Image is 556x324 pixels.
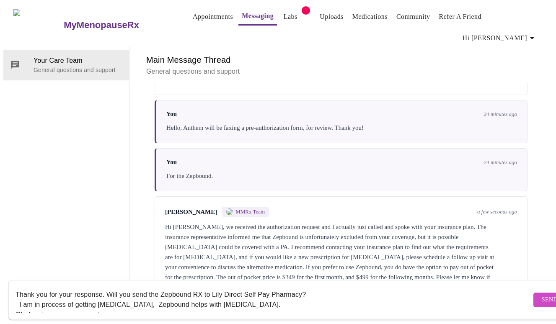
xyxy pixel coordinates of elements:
p: General questions and support [34,66,122,74]
a: Appointments [193,11,233,23]
button: Community [393,8,434,25]
a: Medications [352,11,388,23]
button: Appointments [189,8,236,25]
div: Hi [PERSON_NAME], we received the authorization request and I actually just called and spoke with... [165,222,517,292]
span: Hi [PERSON_NAME] [463,32,537,44]
img: MMRX [226,208,233,215]
button: Uploads [316,8,347,25]
div: For the Zepbound. [166,171,517,181]
button: Hi [PERSON_NAME] [459,30,540,46]
a: Uploads [320,11,344,23]
a: Messaging [242,10,274,22]
textarea: Send a message about your appointment [16,286,531,313]
button: Medications [349,8,391,25]
a: Refer a Friend [439,11,482,23]
h3: MyMenopauseRx [64,20,139,31]
span: 24 minutes ago [484,111,517,118]
button: Messaging [238,8,277,26]
p: General questions and support [146,67,536,77]
span: 1 [302,6,310,15]
button: Refer a Friend [436,8,485,25]
a: MyMenopauseRx [63,10,173,40]
a: Community [396,11,430,23]
span: [PERSON_NAME] [165,208,217,216]
button: Labs [277,8,304,25]
span: You [166,159,177,166]
div: Hello, Anthem will be faxing a pre-authorization form, for review. Thank you! [166,123,517,133]
span: MMRx Team [235,208,265,215]
div: Your Care TeamGeneral questions and support [3,50,129,80]
span: Your Care Team [34,56,122,66]
img: MyMenopauseRx Logo [13,9,63,41]
span: 24 minutes ago [484,159,517,166]
span: a few seconds ago [477,208,517,215]
span: You [166,111,177,118]
a: Labs [284,11,297,23]
h6: Main Message Thread [146,53,536,67]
